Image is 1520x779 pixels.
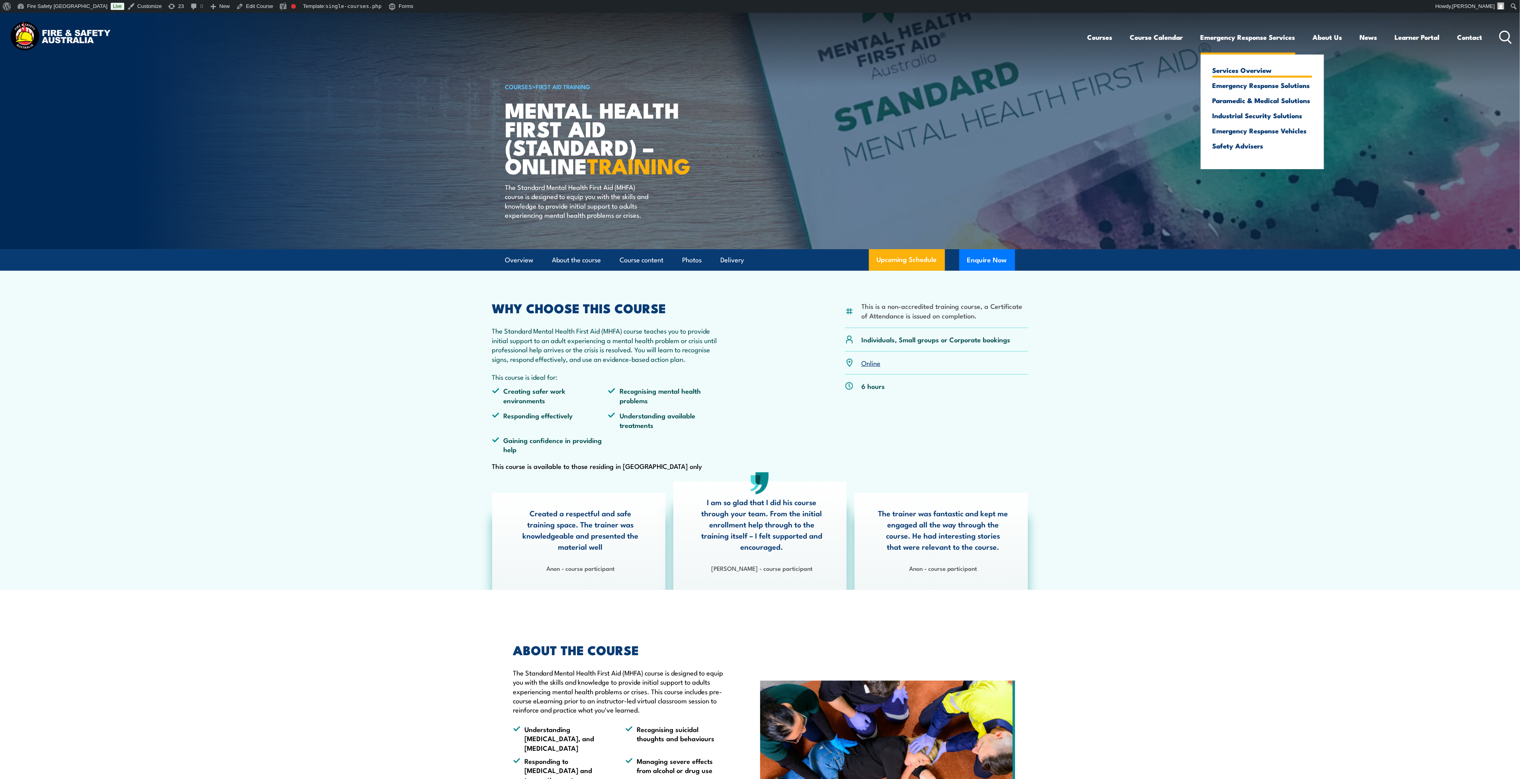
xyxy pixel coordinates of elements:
strong: Anon - course participant [546,564,614,572]
a: Overview [505,250,534,271]
span: [PERSON_NAME] [1452,3,1495,9]
li: Gaining confidence in providing help [492,435,608,454]
strong: TRAINING [587,148,691,182]
a: News [1360,27,1377,48]
p: Created a respectful and safe training space. The trainer was knowledgeable and presented the mat... [516,508,646,552]
span: single-courses.php [325,3,381,9]
p: Individuals, Small groups or Corporate bookings [861,335,1010,344]
a: Emergency Response Solutions [1213,82,1312,89]
p: The Standard Mental Health First Aid (MHFA) course teaches you to provide initial support to an a... [492,326,725,363]
a: Industrial Security Solutions [1213,112,1312,119]
strong: Anon - course participant [909,564,977,572]
strong: [PERSON_NAME] - course participant [711,564,812,572]
div: This course is available to those residing in [GEOGRAPHIC_DATA] only [492,302,725,472]
h2: WHY CHOOSE THIS COURSE [492,302,725,313]
a: Emergency Response Vehicles [1213,127,1312,134]
a: Course Calendar [1130,27,1183,48]
a: Services Overview [1213,66,1312,74]
li: Understanding available treatments [608,411,724,430]
li: Creating safer work environments [492,386,608,405]
h1: Mental Health First Aid (Standard) – Online [505,100,702,175]
li: Recognising suicidal thoughts and behaviours [626,724,724,752]
p: The trainer was fantastic and kept me engaged all the way through the course. He had interesting ... [878,508,1008,552]
li: Understanding [MEDICAL_DATA], and [MEDICAL_DATA] [513,724,611,752]
a: COURSES [505,82,532,91]
a: Contact [1457,27,1483,48]
a: About the course [552,250,601,271]
div: Focus keyphrase not set [291,4,296,9]
a: Course content [620,250,664,271]
a: Online [861,358,880,367]
a: Photos [683,250,702,271]
a: Safety Advisers [1213,142,1312,149]
a: First Aid Training [536,82,591,91]
li: Recognising mental health problems [608,386,724,405]
a: About Us [1313,27,1342,48]
h2: ABOUT THE COURSE [513,644,724,655]
p: I am so glad that I did his course through your team. From the initial enrollment help through to... [697,496,827,552]
a: Upcoming Schedule [869,249,945,271]
p: This course is ideal for: [492,372,725,381]
p: The Standard Mental Health First Aid (MHFA) course is designed to equip you with the skills and k... [513,668,724,715]
h6: > [505,82,702,91]
a: Paramedic & Medical Solutions [1213,97,1312,104]
a: Courses [1088,27,1113,48]
p: The Standard Mental Health First Aid (MHFA) course is designed to equip you with the skills and k... [505,182,651,220]
a: Delivery [721,250,744,271]
button: Enquire Now [959,249,1015,271]
a: Live [111,3,124,10]
li: This is a non-accredited training course, a Certificate of Attendance is issued on completion. [861,301,1028,320]
p: 6 hours [861,381,885,390]
a: Learner Portal [1395,27,1440,48]
a: Emergency Response Services [1201,27,1295,48]
li: Responding effectively [492,411,608,430]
